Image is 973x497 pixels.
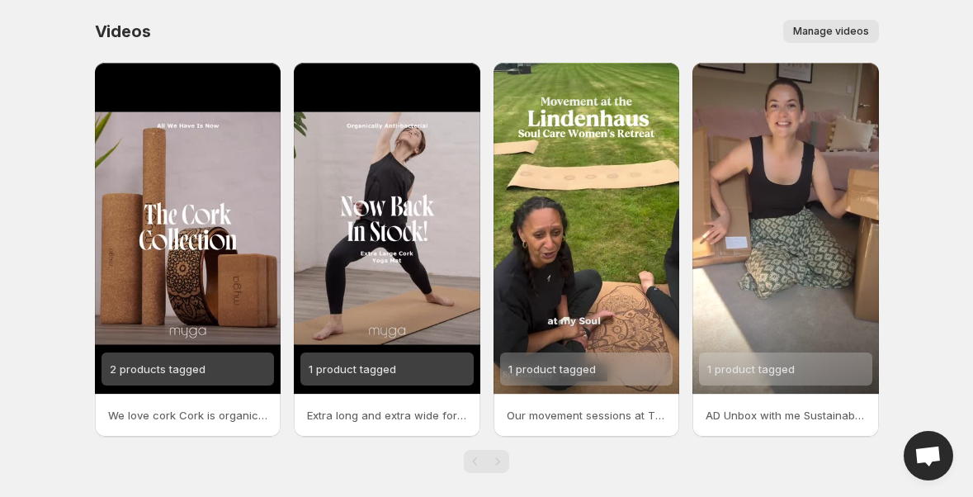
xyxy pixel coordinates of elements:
[464,450,509,473] nav: Pagination
[307,407,467,424] p: Extra long and extra wide for taller yogis and everyone who prefers more space on and off the yog...
[904,431,953,480] div: Open chat
[507,407,667,424] p: Our movement sessions at The lindenhausco Soul Care Womens Retreat were so beautifully led by cre...
[508,362,596,376] span: 1 product tagged
[108,407,268,424] p: We love cork Cork is organically anti-bacterial so it provides the perfect clean and healthy surf...
[309,362,396,376] span: 1 product tagged
[110,362,205,376] span: 2 products tagged
[706,407,866,424] p: AD Unbox with me Sustainable Yoga Wellbeing Goodies from mygayoga Ive been kindly gifted these be...
[707,362,795,376] span: 1 product tagged
[95,21,151,41] span: Videos
[793,25,869,38] span: Manage videos
[783,20,879,43] button: Manage videos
